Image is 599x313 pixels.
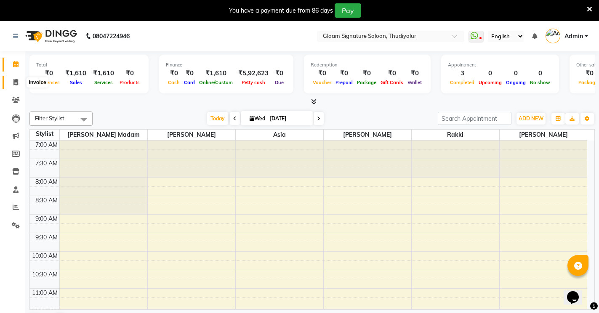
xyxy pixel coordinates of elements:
[324,130,411,140] span: [PERSON_NAME]
[166,69,182,78] div: ₹0
[448,80,477,85] span: Completed
[68,80,84,85] span: Sales
[405,69,424,78] div: ₹0
[267,112,309,125] input: 2025-09-03
[564,32,583,41] span: Admin
[355,80,378,85] span: Package
[166,61,287,69] div: Finance
[504,80,528,85] span: Ongoing
[182,80,197,85] span: Card
[438,112,511,125] input: Search Appointment
[333,80,355,85] span: Prepaid
[197,69,235,78] div: ₹1,610
[500,130,588,140] span: [PERSON_NAME]
[30,270,59,279] div: 10:30 AM
[34,178,59,186] div: 8:00 AM
[528,80,552,85] span: No show
[333,69,355,78] div: ₹0
[311,61,424,69] div: Redemption
[235,69,272,78] div: ₹5,92,623
[34,233,59,242] div: 9:30 AM
[92,80,115,85] span: Services
[117,80,142,85] span: Products
[148,130,235,140] span: [PERSON_NAME]
[34,196,59,205] div: 8:30 AM
[30,252,59,260] div: 10:00 AM
[34,141,59,149] div: 7:00 AM
[93,24,130,48] b: 08047224946
[516,113,546,125] button: ADD NEW
[311,69,333,78] div: ₹0
[477,69,504,78] div: 0
[229,6,333,15] div: You have a payment due from 86 days
[27,77,48,88] div: Invoice
[197,80,235,85] span: Online/Custom
[378,69,405,78] div: ₹0
[30,289,59,297] div: 11:00 AM
[34,159,59,168] div: 7:30 AM
[36,61,142,69] div: Total
[405,80,424,85] span: Wallet
[528,69,552,78] div: 0
[412,130,499,140] span: Rakki
[182,69,197,78] div: ₹0
[519,115,543,122] span: ADD NEW
[355,69,378,78] div: ₹0
[240,80,267,85] span: Petty cash
[335,3,361,18] button: Pay
[30,130,59,138] div: Stylist
[166,80,182,85] span: Cash
[448,69,477,78] div: 3
[36,69,62,78] div: ₹0
[35,115,64,122] span: Filter Stylist
[207,112,228,125] span: Today
[60,130,147,140] span: [PERSON_NAME] Madam
[504,69,528,78] div: 0
[273,80,286,85] span: Due
[236,130,323,140] span: Asia
[477,80,504,85] span: Upcoming
[21,24,79,48] img: logo
[546,29,560,43] img: Admin
[248,115,267,122] span: Wed
[272,69,287,78] div: ₹0
[311,80,333,85] span: Voucher
[378,80,405,85] span: Gift Cards
[62,69,90,78] div: ₹1,610
[564,279,591,305] iframe: chat widget
[90,69,117,78] div: ₹1,610
[34,215,59,223] div: 9:00 AM
[448,61,552,69] div: Appointment
[117,69,142,78] div: ₹0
